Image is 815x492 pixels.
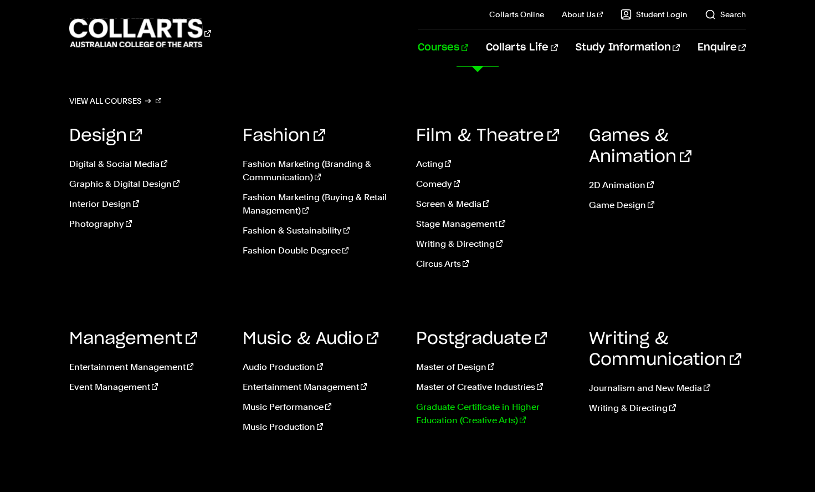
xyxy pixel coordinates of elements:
a: Music Performance [243,400,399,414]
a: Interior Design [69,197,226,211]
a: Collarts Life [486,29,557,66]
a: Music Production [243,420,399,434]
a: Master of Design [416,361,573,374]
a: Games & Animation [589,128,691,165]
a: Fashion Marketing (Buying & Retail Management) [243,191,399,217]
a: Graphic & Digital Design [69,177,226,191]
a: Study Information [576,29,680,66]
a: View all courses [69,93,161,109]
div: Go to homepage [69,17,211,49]
a: Comedy [416,177,573,191]
a: Graduate Certificate in Higher Education (Creative Arts) [416,400,573,427]
a: Management [69,331,197,347]
a: Stage Management [416,217,573,231]
a: Audio Production [243,361,399,374]
a: Fashion [243,128,325,144]
a: Collarts Online [489,9,544,20]
a: Circus Arts [416,257,573,271]
a: Writing & Communication [589,331,741,368]
a: Acting [416,158,573,171]
a: Postgraduate [416,331,547,347]
a: Enquire [698,29,746,66]
a: Fashion Marketing (Branding & Communication) [243,158,399,184]
a: Journalism and New Media [589,382,746,395]
a: Design [69,128,142,144]
a: Fashion Double Degree [243,244,399,257]
a: 2D Animation [589,179,746,192]
a: Entertainment Management [69,361,226,374]
a: Digital & Social Media [69,158,226,171]
a: Student Login [621,9,687,20]
a: Fashion & Sustainability [243,224,399,237]
a: Writing & Directing [416,237,573,251]
a: Courses [418,29,468,66]
a: Writing & Directing [589,402,746,415]
a: Screen & Media [416,197,573,211]
a: Film & Theatre [416,128,559,144]
a: Master of Creative Industries [416,381,573,394]
a: About Us [562,9,603,20]
a: Event Management [69,381,226,394]
a: Entertainment Management [243,381,399,394]
a: Game Design [589,199,746,212]
a: Photography [69,217,226,231]
a: Search [705,9,746,20]
a: Music & Audio [243,331,378,347]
